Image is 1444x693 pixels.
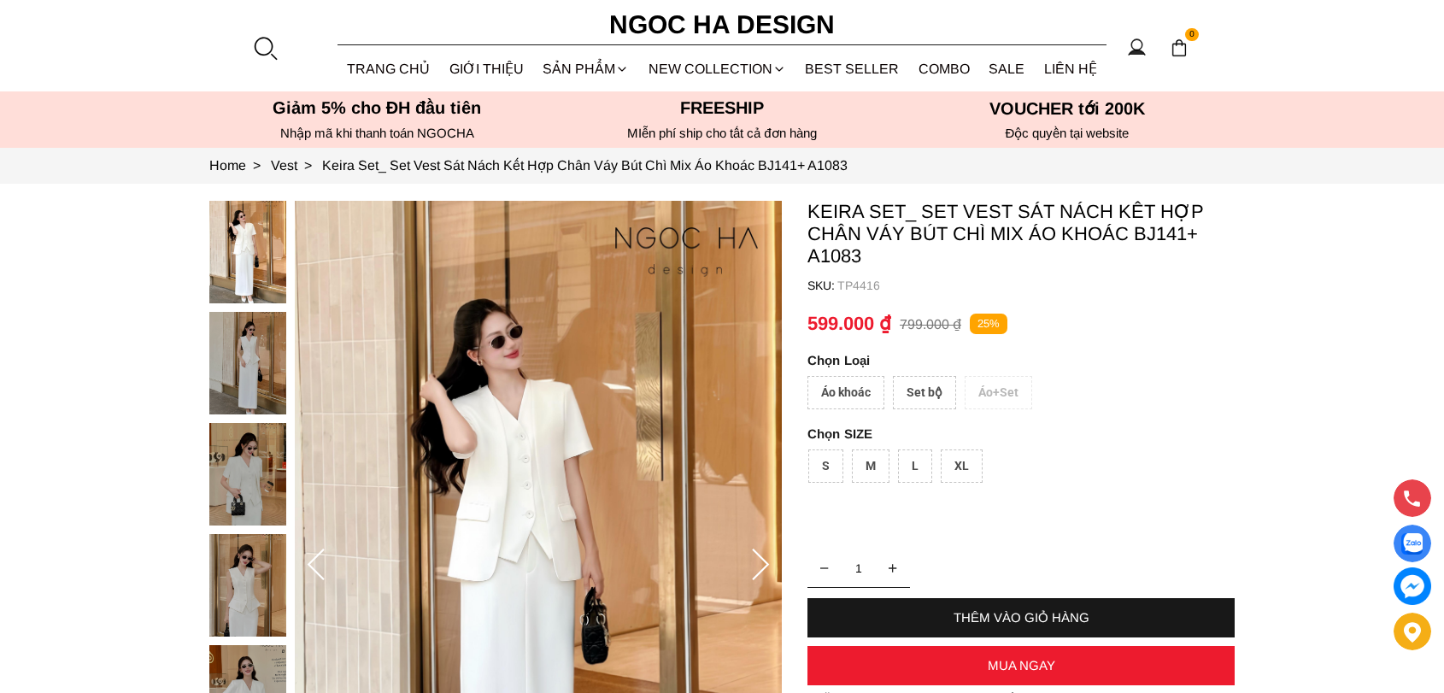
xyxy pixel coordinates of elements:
font: Giảm 5% cho ĐH đầu tiên [273,98,482,117]
a: Link to Keira Set_ Set Vest Sát Nách Kết Hợp Chân Váy Bút Chì Mix Áo Khoác BJ141+ A1083 [322,158,848,173]
p: 25% [970,314,1007,335]
a: Ngoc Ha Design [594,4,850,45]
a: Display image [1394,525,1431,562]
font: Nhập mã khi thanh toán NGOCHA [280,126,474,140]
div: S [808,449,843,483]
img: img-CART-ICON-ksit0nf1 [1170,38,1189,57]
div: THÊM VÀO GIỎ HÀNG [807,610,1235,625]
img: Keira Set_ Set Vest Sát Nách Kết Hợp Chân Váy Bút Chì Mix Áo Khoác BJ141+ A1083_mini_2 [209,423,286,526]
div: L [898,449,932,483]
img: Display image [1401,533,1423,555]
p: SIZE [807,426,1235,441]
span: > [297,158,319,173]
h5: VOUCHER tới 200K [900,98,1235,119]
div: SẢN PHẨM [533,46,639,91]
h6: MIễn phí ship cho tất cả đơn hàng [555,126,889,141]
a: BEST SELLER [795,46,909,91]
a: messenger [1394,567,1431,605]
span: > [246,158,267,173]
p: Keira Set_ Set Vest Sát Nách Kết Hợp Chân Váy Bút Chì Mix Áo Khoác BJ141+ A1083 [807,201,1235,267]
div: XL [941,449,983,483]
a: Combo [909,46,980,91]
div: Set bộ [893,376,956,409]
span: 0 [1185,28,1199,42]
a: Link to Home [209,158,271,173]
p: TP4416 [837,279,1235,292]
font: Freeship [680,98,764,117]
p: 799.000 ₫ [900,316,961,332]
div: Áo khoác [807,376,884,409]
div: M [852,449,889,483]
a: LIÊN HỆ [1035,46,1107,91]
a: GIỚI THIỆU [440,46,534,91]
a: NEW COLLECTION [639,46,796,91]
img: Keira Set_ Set Vest Sát Nách Kết Hợp Chân Váy Bút Chì Mix Áo Khoác BJ141+ A1083_mini_3 [209,534,286,637]
a: TRANG CHỦ [338,46,440,91]
div: MUA NGAY [807,658,1235,672]
p: 599.000 ₫ [807,313,891,335]
img: Keira Set_ Set Vest Sát Nách Kết Hợp Chân Váy Bút Chì Mix Áo Khoác BJ141+ A1083_mini_1 [209,312,286,414]
input: Quantity input [807,551,910,585]
img: Keira Set_ Set Vest Sát Nách Kết Hợp Chân Váy Bút Chì Mix Áo Khoác BJ141+ A1083_mini_0 [209,201,286,303]
h6: SKU: [807,279,837,292]
h6: Độc quyền tại website [900,126,1235,141]
a: Link to Vest [271,158,322,173]
p: Loại [807,353,1187,367]
a: SALE [979,46,1035,91]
